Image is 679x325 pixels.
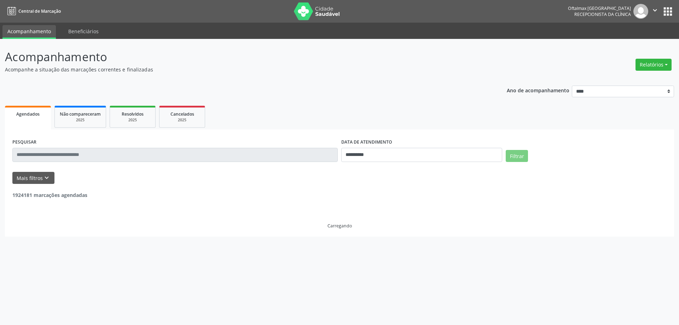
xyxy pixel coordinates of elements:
a: Central de Marcação [5,5,61,17]
span: Agendados [16,111,40,117]
button: Filtrar [506,150,528,162]
div: 2025 [115,117,150,123]
span: Recepcionista da clínica [574,11,631,17]
a: Beneficiários [63,25,104,37]
div: 2025 [60,117,101,123]
a: Acompanhamento [2,25,56,39]
div: Oftalmax [GEOGRAPHIC_DATA] [568,5,631,11]
span: Resolvidos [122,111,144,117]
span: Não compareceram [60,111,101,117]
button: Mais filtroskeyboard_arrow_down [12,172,54,184]
strong: 1924181 marcações agendadas [12,192,87,198]
div: Carregando [327,223,352,229]
button: apps [662,5,674,18]
button: Relatórios [636,59,672,71]
label: DATA DE ATENDIMENTO [341,137,392,148]
button:  [648,4,662,19]
span: Cancelados [170,111,194,117]
i: keyboard_arrow_down [43,174,51,182]
p: Ano de acompanhamento [507,86,569,94]
i:  [651,6,659,14]
span: Central de Marcação [18,8,61,14]
label: PESQUISAR [12,137,36,148]
p: Acompanhamento [5,48,473,66]
div: 2025 [164,117,200,123]
p: Acompanhe a situação das marcações correntes e finalizadas [5,66,473,73]
img: img [633,4,648,19]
